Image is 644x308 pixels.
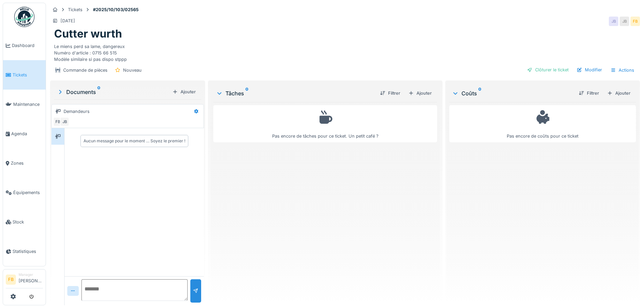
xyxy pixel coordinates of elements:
[54,27,122,40] h1: Cutter wurth
[3,237,46,266] a: Statistiques
[524,65,571,74] div: Clôturer le ticket
[19,272,43,287] li: [PERSON_NAME]
[609,17,618,26] div: JB
[64,108,90,115] div: Demandeurs
[19,272,43,277] div: Manager
[218,108,432,140] div: Pas encore de tâches pour ce ticket. Un petit café ?
[620,17,629,26] div: JB
[6,275,16,285] li: FB
[13,248,43,255] span: Statistiques
[97,88,100,96] sup: 0
[13,101,43,108] span: Maintenance
[6,272,43,288] a: FB Manager[PERSON_NAME]
[54,41,636,63] div: Le miens perd sa lame, dangereux Numéro d'article : 0715 66 515 Modèle similaire si pas dispo stppp
[630,17,640,26] div: FB
[53,117,63,126] div: FB
[11,160,43,166] span: Zones
[14,7,34,27] img: Badge_color-CXgf-gQk.svg
[170,87,198,96] div: Ajouter
[13,72,43,78] span: Tickets
[604,89,633,98] div: Ajouter
[123,67,142,73] div: Nouveau
[574,65,605,74] div: Modifier
[63,67,108,73] div: Commande de pièces
[60,117,69,126] div: JB
[406,89,434,98] div: Ajouter
[3,119,46,148] a: Agenda
[216,89,374,97] div: Tâches
[245,89,248,97] sup: 0
[13,189,43,196] span: Équipements
[607,65,637,75] div: Actions
[13,219,43,225] span: Stock
[84,138,185,144] div: Aucun message pour le moment … Soyez le premier !
[57,88,170,96] div: Documents
[452,89,573,97] div: Coûts
[90,6,141,13] strong: #2025/10/103/02565
[377,89,403,98] div: Filtrer
[3,31,46,60] a: Dashboard
[576,89,602,98] div: Filtrer
[3,207,46,237] a: Stock
[61,18,75,24] div: [DATE]
[3,60,46,90] a: Tickets
[68,6,82,13] div: Tickets
[478,89,481,97] sup: 0
[11,131,43,137] span: Agenda
[3,148,46,178] a: Zones
[12,42,43,49] span: Dashboard
[454,108,631,140] div: Pas encore de coûts pour ce ticket
[3,178,46,207] a: Équipements
[3,90,46,119] a: Maintenance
